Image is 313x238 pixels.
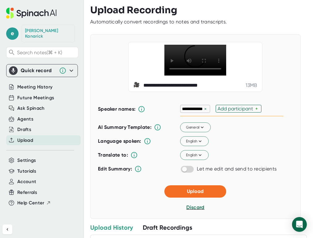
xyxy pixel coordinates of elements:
button: Future Meetings [17,94,54,101]
button: Account [17,178,36,185]
button: Upload [17,137,33,144]
button: Agents [17,116,33,123]
button: Referrals [17,189,37,196]
div: Add participant [218,106,255,112]
div: Quick record [21,68,56,74]
b: Language spoken: [98,138,141,144]
div: Upload History [90,224,133,232]
b: AI Summary Template: [98,124,151,130]
button: Settings [17,157,36,164]
span: General [186,125,205,130]
button: Help Center [17,199,51,207]
div: Open Intercom Messenger [292,217,307,232]
button: Meeting History [17,84,53,91]
b: Edit Summary: [98,166,132,172]
button: Ask Spinach [17,105,45,112]
span: video [133,82,141,89]
button: English [180,150,209,160]
b: Translate to: [98,152,128,158]
span: Discard [186,204,204,210]
div: × [203,106,208,112]
button: English [180,136,209,146]
div: Let me edit and send to recipients [197,166,277,172]
button: Drafts [17,126,31,133]
div: Quick record [9,64,75,77]
button: General [180,122,211,132]
span: Upload [187,188,204,194]
span: e [6,27,19,40]
button: Discard [186,204,204,211]
span: English [186,138,203,144]
button: Tutorials [17,168,36,175]
span: Search notes (⌘ + K) [17,50,77,55]
div: Automatically convert recordings to notes and transcripts. [90,19,227,25]
div: + [255,106,260,112]
div: Draft Recordings [143,224,192,232]
b: Speaker names: [98,106,135,112]
div: Ezra Kanarick [25,28,71,39]
span: English [186,152,203,158]
h3: Upload Recording [90,5,307,16]
button: Upload [164,185,226,198]
div: 13 MB [246,82,257,88]
button: Collapse sidebar [2,224,12,234]
span: Help Center [17,199,44,207]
